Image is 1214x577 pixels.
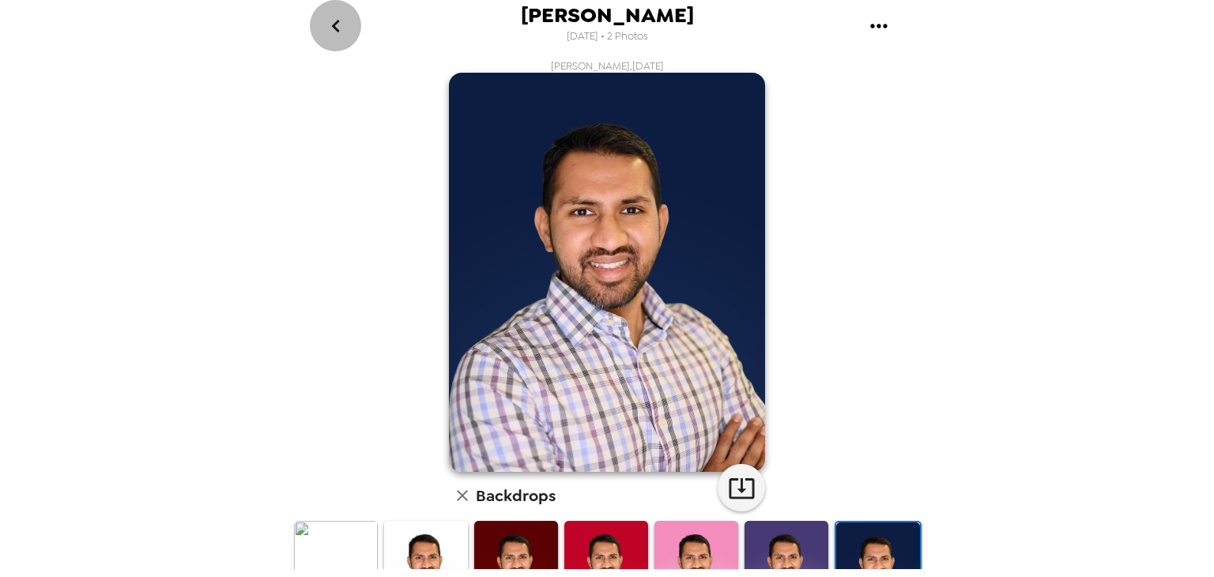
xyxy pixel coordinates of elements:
[551,59,664,73] span: [PERSON_NAME] , [DATE]
[567,26,648,47] span: [DATE] • 2 Photos
[449,73,765,472] img: user
[521,5,694,26] span: [PERSON_NAME]
[476,483,556,508] h6: Backdrops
